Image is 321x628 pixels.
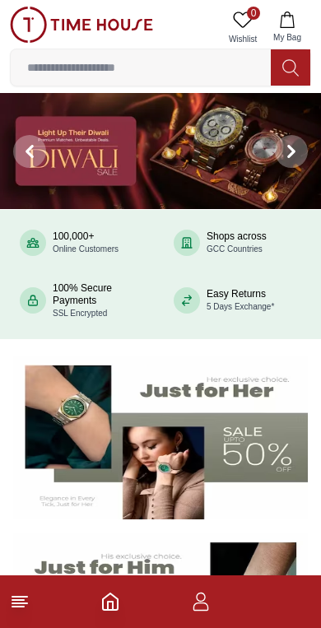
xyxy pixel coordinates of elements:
img: Women's Watches Banner [13,356,308,519]
span: 0 [247,7,260,20]
a: 0Wishlist [222,7,263,49]
div: 100% Secure Payments [53,282,147,319]
div: 100,000+ [53,230,119,255]
div: Shops across [207,230,267,255]
span: SSL Encrypted [53,309,107,318]
img: ... [10,7,153,43]
span: Wishlist [222,33,263,45]
span: GCC Countries [207,244,263,254]
span: Online Customers [53,244,119,254]
span: 5 Days Exchange* [207,302,274,311]
a: Home [100,592,120,612]
button: My Bag [263,7,311,49]
div: Easy Returns [207,288,274,313]
span: My Bag [267,31,308,44]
